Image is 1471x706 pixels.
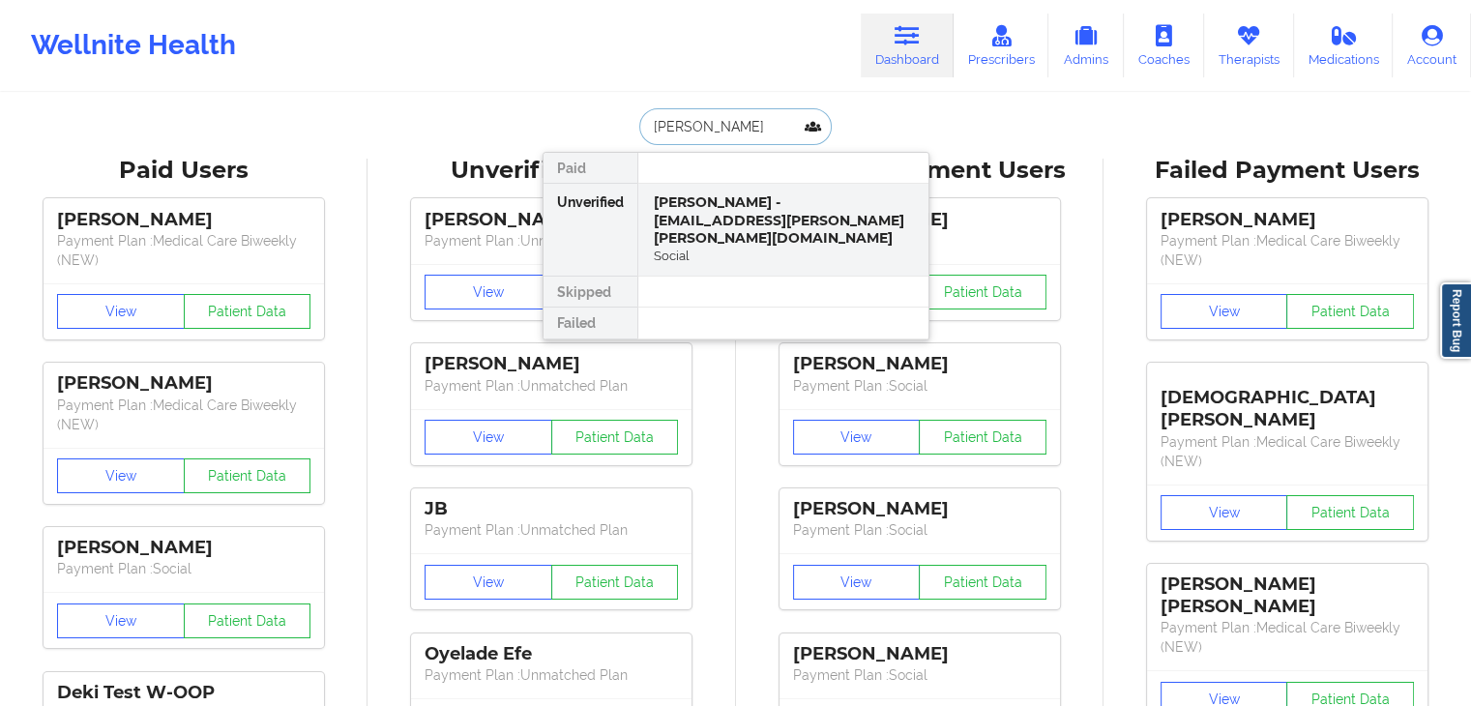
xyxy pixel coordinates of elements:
[793,665,1046,685] p: Payment Plan : Social
[57,294,185,329] button: View
[919,275,1046,309] button: Patient Data
[861,14,954,77] a: Dashboard
[57,209,310,231] div: [PERSON_NAME]
[425,665,678,685] p: Payment Plan : Unmatched Plan
[1161,618,1414,657] p: Payment Plan : Medical Care Biweekly (NEW)
[1124,14,1204,77] a: Coaches
[919,565,1046,600] button: Patient Data
[1161,432,1414,471] p: Payment Plan : Medical Care Biweekly (NEW)
[1204,14,1294,77] a: Therapists
[793,498,1046,520] div: [PERSON_NAME]
[1393,14,1471,77] a: Account
[654,193,913,248] div: [PERSON_NAME] - [EMAIL_ADDRESS][PERSON_NAME][PERSON_NAME][DOMAIN_NAME]
[1161,495,1288,530] button: View
[57,559,310,578] p: Payment Plan : Social
[544,153,637,184] div: Paid
[1161,231,1414,270] p: Payment Plan : Medical Care Biweekly (NEW)
[919,420,1046,455] button: Patient Data
[793,520,1046,540] p: Payment Plan : Social
[793,353,1046,375] div: [PERSON_NAME]
[954,14,1049,77] a: Prescribers
[1161,574,1414,618] div: [PERSON_NAME] [PERSON_NAME]
[793,643,1046,665] div: [PERSON_NAME]
[1048,14,1124,77] a: Admins
[57,603,185,638] button: View
[425,643,678,665] div: Oyelade Efe
[57,231,310,270] p: Payment Plan : Medical Care Biweekly (NEW)
[1161,294,1288,329] button: View
[654,248,913,264] div: Social
[425,565,552,600] button: View
[425,231,678,250] p: Payment Plan : Unmatched Plan
[551,420,679,455] button: Patient Data
[793,420,921,455] button: View
[551,565,679,600] button: Patient Data
[184,458,311,493] button: Patient Data
[1286,294,1414,329] button: Patient Data
[793,565,921,600] button: View
[184,603,311,638] button: Patient Data
[57,372,310,395] div: [PERSON_NAME]
[425,420,552,455] button: View
[425,209,678,231] div: [PERSON_NAME]
[1161,372,1414,431] div: [DEMOGRAPHIC_DATA][PERSON_NAME]
[1440,282,1471,359] a: Report Bug
[57,682,310,704] div: Deki Test W-OOP
[1286,495,1414,530] button: Patient Data
[544,308,637,338] div: Failed
[381,156,721,186] div: Unverified Users
[57,458,185,493] button: View
[425,275,552,309] button: View
[544,277,637,308] div: Skipped
[184,294,311,329] button: Patient Data
[544,184,637,277] div: Unverified
[425,376,678,396] p: Payment Plan : Unmatched Plan
[57,396,310,434] p: Payment Plan : Medical Care Biweekly (NEW)
[1294,14,1394,77] a: Medications
[14,156,354,186] div: Paid Users
[1161,209,1414,231] div: [PERSON_NAME]
[425,498,678,520] div: JB
[57,537,310,559] div: [PERSON_NAME]
[793,376,1046,396] p: Payment Plan : Social
[425,520,678,540] p: Payment Plan : Unmatched Plan
[425,353,678,375] div: [PERSON_NAME]
[1117,156,1457,186] div: Failed Payment Users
